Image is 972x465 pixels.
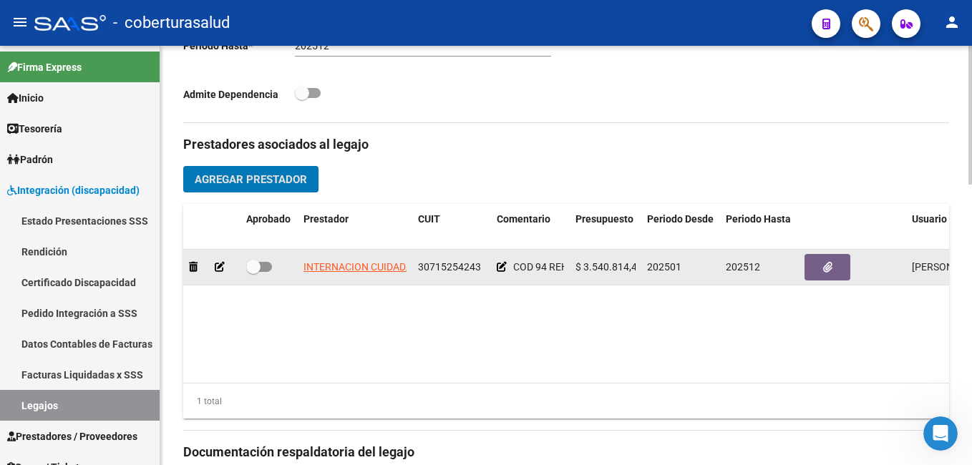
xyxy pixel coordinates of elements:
[183,134,949,155] h3: Prestadores asociados al legajo
[113,7,230,39] span: - coberturasalud
[497,213,550,225] span: Comentario
[570,204,641,251] datatable-header-cell: Presupuesto
[418,213,440,225] span: CUIT
[183,393,222,409] div: 1 total
[183,87,295,102] p: Admite Dependencia
[195,173,307,186] span: Agregar Prestador
[7,59,82,75] span: Firma Express
[726,261,760,273] span: 202512
[7,429,137,444] span: Prestadores / Proveedores
[641,204,720,251] datatable-header-cell: Periodo Desde
[412,204,491,251] datatable-header-cell: CUIT
[246,213,291,225] span: Aprobado
[298,204,412,251] datatable-header-cell: Prestador
[575,261,643,273] span: $ 3.540.814,47
[183,166,319,192] button: Agregar Prestador
[303,261,432,273] span: INTERNACION CUIDADA S.A.
[183,38,295,54] p: Periodo Hasta
[7,90,44,106] span: Inicio
[11,14,29,31] mat-icon: menu
[575,213,633,225] span: Presupuesto
[647,261,681,273] span: 202501
[183,442,949,462] h3: Documentación respaldatoria del legajo
[7,182,140,198] span: Integración (discapacidad)
[912,213,947,225] span: Usuario
[491,204,570,251] datatable-header-cell: Comentario
[7,152,53,167] span: Padrón
[303,213,349,225] span: Prestador
[647,213,714,225] span: Periodo Desde
[7,121,62,137] span: Tesorería
[943,14,961,31] mat-icon: person
[240,204,298,251] datatable-header-cell: Aprobado
[726,213,791,225] span: Periodo Hasta
[418,261,481,273] span: 30715254243
[513,261,698,273] span: COD 94 REHABILITACION- INTERNACION
[923,416,958,451] iframe: Intercom live chat
[720,204,799,251] datatable-header-cell: Periodo Hasta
